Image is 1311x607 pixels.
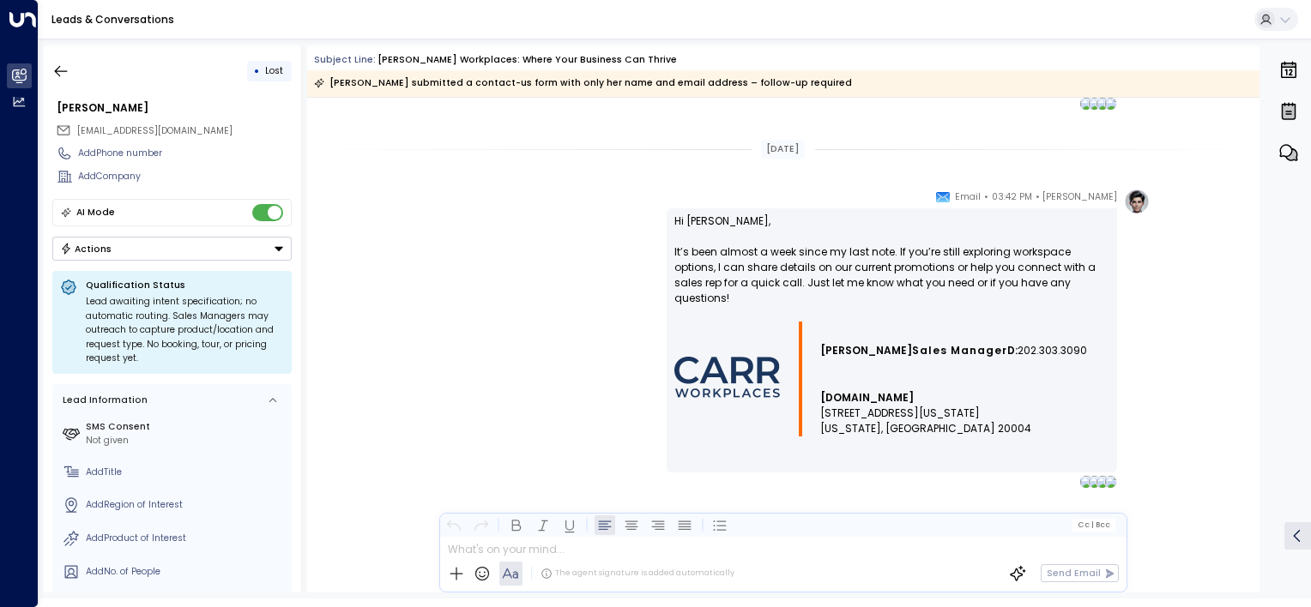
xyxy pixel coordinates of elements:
[1105,476,1117,488] img: INFO@DRMEREDITHHANSEN.COM
[1018,343,1087,358] span: 202.303.3090
[52,237,292,261] div: Button group with a nested menu
[265,64,283,77] span: Lost
[1105,98,1117,110] img: INFO@DRMEREDITHHANSEN.COM
[1080,476,1092,488] img: AIDRIVENLEADS@CARRWORKPLACES.COM
[1042,189,1117,206] span: [PERSON_NAME]
[78,170,292,183] div: AddCompany
[1097,476,1109,488] img: SALESMANAGERS@CARRWORKPLACES.COM
[86,434,287,448] div: Not given
[1036,189,1040,206] span: •
[1097,98,1109,110] img: SALESMANAGERS@CARRWORKPLACES.COM
[378,53,677,67] div: [PERSON_NAME] Workplaces: Where Your Business Can Thrive
[820,390,914,406] a: [DOMAIN_NAME]
[86,466,287,479] div: AddTitle
[78,147,292,160] div: AddPhone number
[254,59,260,82] div: •
[1090,520,1093,529] span: |
[674,322,1109,436] div: Signature
[314,75,852,92] div: [PERSON_NAME] submitted a contact-us form with only her name and email address – follow-up required
[51,12,174,27] a: Leads & Conversations
[76,204,115,221] div: AI Mode
[86,295,284,366] div: Lead awaiting intent specification; no automatic routing. Sales Managers may outreach to capture ...
[984,189,988,206] span: •
[444,514,464,535] button: Undo
[86,498,287,512] div: AddRegion of Interest
[86,565,287,579] div: AddNo. of People
[60,243,112,255] div: Actions
[912,343,1007,358] span: Sales Manager
[1078,520,1110,529] span: Cc Bcc
[1007,343,1018,358] span: D:
[77,124,233,138] span: info@drmeredithhansen.com
[674,213,1109,322] p: Hi [PERSON_NAME], It’s been almost a week since my last note. If you’re still exploring workspace...
[820,343,912,358] span: [PERSON_NAME]
[1089,98,1101,110] img: 454179@BCC.HUBSPOT.COM
[52,237,292,261] button: Actions
[77,124,233,137] span: [EMAIL_ADDRESS][DOMAIN_NAME]
[470,514,491,535] button: Redo
[541,568,734,580] div: The agent signature is added automatically
[86,279,284,291] p: Qualification Status
[820,406,1031,436] span: [STREET_ADDRESS][US_STATE] [US_STATE], [GEOGRAPHIC_DATA] 20004
[674,357,780,398] img: AIorK4wmdUJwxG-Ohli4_RqUq38BnJAHKKEYH_xSlvu27wjOc-0oQwkM4SVe9z6dKjMHFqNbWJnNn1sJRSAT
[1072,519,1115,531] button: Cc|Bcc
[1124,189,1150,214] img: profile-logo.png
[86,420,287,434] label: SMS Consent
[761,140,805,159] div: [DATE]
[57,100,292,116] div: [PERSON_NAME]
[314,53,376,66] span: Subject Line:
[58,394,148,407] div: Lead Information
[1089,476,1101,488] img: 454179@BCC.HUBSPOT.COM
[992,189,1032,206] span: 03:42 PM
[1080,98,1092,110] img: AIDRIVENLEADS@CARRWORKPLACES.COM
[86,532,287,545] div: AddProduct of Interest
[955,189,981,206] span: Email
